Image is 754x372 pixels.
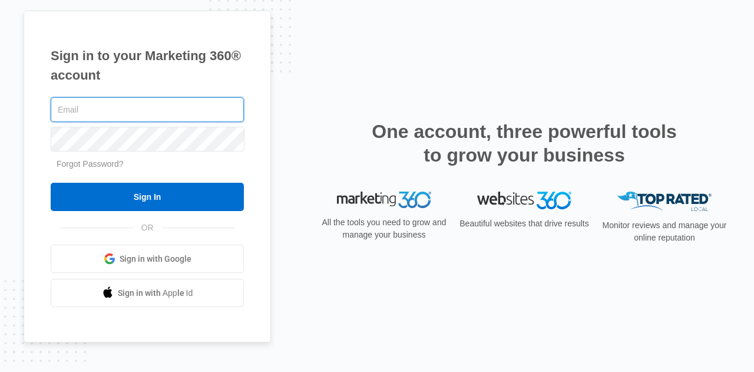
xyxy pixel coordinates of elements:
span: Sign in with Google [120,253,191,265]
p: Monitor reviews and manage your online reputation [598,219,730,244]
input: Sign In [51,183,244,211]
p: All the tools you need to grow and manage your business [318,216,450,241]
input: Email [51,97,244,122]
span: Sign in with Apple Id [118,287,193,299]
img: Websites 360 [477,192,571,209]
img: Marketing 360 [337,192,431,208]
h2: One account, three powerful tools to grow your business [368,120,680,167]
a: Sign in with Apple Id [51,279,244,307]
p: Beautiful websites that drive results [458,218,590,230]
h1: Sign in to your Marketing 360® account [51,46,244,85]
img: Top Rated Local [617,192,712,211]
a: Sign in with Google [51,245,244,273]
a: Forgot Password? [57,159,124,169]
span: OR [133,222,162,234]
